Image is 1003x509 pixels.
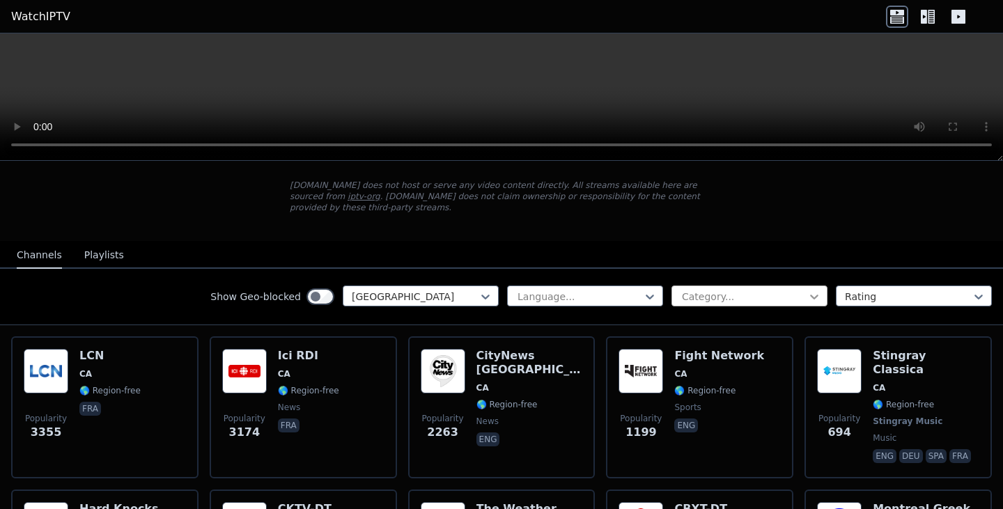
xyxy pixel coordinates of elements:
[873,416,942,427] span: Stingray Music
[79,368,92,379] span: CA
[278,385,339,396] span: 🌎 Region-free
[674,418,698,432] p: eng
[84,242,124,269] button: Playlists
[290,180,713,213] p: [DOMAIN_NAME] does not host or serve any video content directly. All streams available here are s...
[899,449,923,463] p: deu
[873,449,896,463] p: eng
[210,290,301,304] label: Show Geo-blocked
[79,402,101,416] p: fra
[873,382,885,393] span: CA
[625,424,657,441] span: 1199
[24,349,68,393] img: LCN
[25,413,67,424] span: Popularity
[818,413,860,424] span: Popularity
[278,368,290,379] span: CA
[476,382,489,393] span: CA
[817,349,862,393] img: Stingray Classica
[427,424,458,441] span: 2263
[348,191,380,201] a: iptv-org
[79,349,141,363] h6: LCN
[674,402,701,413] span: sports
[619,349,663,393] img: Fight Network
[79,385,141,396] span: 🌎 Region-free
[620,413,662,424] span: Popularity
[278,402,300,413] span: news
[422,413,464,424] span: Popularity
[949,449,971,463] p: fra
[224,413,265,424] span: Popularity
[873,349,979,377] h6: Stingray Classica
[827,424,850,441] span: 694
[476,399,538,410] span: 🌎 Region-free
[674,349,764,363] h6: Fight Network
[278,418,300,432] p: fra
[873,399,934,410] span: 🌎 Region-free
[476,416,499,427] span: news
[229,424,261,441] span: 3174
[31,424,62,441] span: 3355
[674,368,687,379] span: CA
[278,349,339,363] h6: Ici RDI
[11,8,70,25] a: WatchIPTV
[476,432,500,446] p: eng
[926,449,947,463] p: spa
[17,242,62,269] button: Channels
[674,385,736,396] span: 🌎 Region-free
[222,349,267,393] img: Ici RDI
[873,432,896,444] span: music
[421,349,465,393] img: CityNews Toronto
[476,349,583,377] h6: CityNews [GEOGRAPHIC_DATA]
